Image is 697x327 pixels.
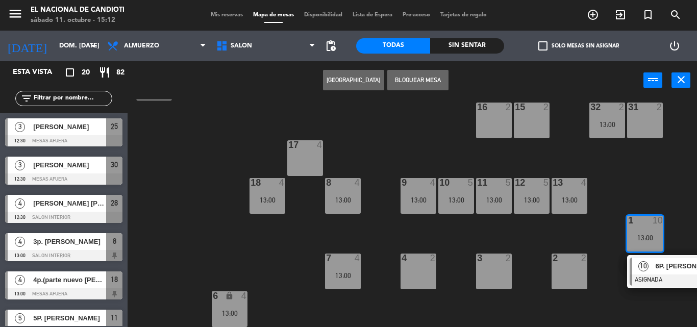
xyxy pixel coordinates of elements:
div: 13:00 [552,196,587,204]
i: close [675,73,687,86]
div: 2 [581,254,587,263]
div: 4 [581,178,587,187]
span: 4 [15,275,25,285]
i: power_input [647,73,659,86]
div: 13:00 [325,272,361,279]
div: 4 [402,254,402,263]
div: 2 [619,103,625,112]
span: 3p. [PERSON_NAME] [33,236,106,247]
div: 4 [241,291,247,300]
div: 10 [653,216,663,225]
span: Lista de Espera [347,12,397,18]
span: 18 [111,273,118,286]
div: 17 [288,140,289,149]
span: Tarjetas de regalo [435,12,492,18]
div: 4 [430,178,436,187]
span: [PERSON_NAME] [PERSON_NAME] [33,198,106,209]
span: 4 [15,198,25,209]
span: [PERSON_NAME] [33,121,106,132]
div: 13 [553,178,553,187]
span: pending_actions [325,40,337,52]
button: menu [8,6,23,25]
span: Disponibilidad [299,12,347,18]
div: 2 [543,103,550,112]
i: menu [8,6,23,21]
span: 5 [15,313,25,323]
span: 5P. [PERSON_NAME] [33,313,106,323]
label: Solo mesas sin asignar [538,41,619,51]
div: Sin sentar [430,38,504,54]
i: power_settings_new [668,40,681,52]
div: 13:00 [589,121,625,128]
input: Filtrar por nombre... [33,93,112,104]
i: turned_in_not [642,9,654,21]
span: check_box_outline_blank [538,41,547,51]
div: Todas [356,38,430,54]
div: 2 [657,103,663,112]
div: El Nacional de Candioti [31,5,125,15]
span: 3 [15,160,25,170]
div: 13:00 [250,196,285,204]
span: 30 [111,159,118,171]
div: 13:00 [401,196,436,204]
div: 4 [279,178,285,187]
div: 5 [543,178,550,187]
div: 5 [506,178,512,187]
i: search [669,9,682,21]
span: 28 [111,197,118,209]
div: 18 [251,178,251,187]
span: Mapa de mesas [248,12,299,18]
div: 2 [506,254,512,263]
div: 9 [402,178,402,187]
i: exit_to_app [614,9,627,21]
span: 82 [116,67,125,79]
span: Pre-acceso [397,12,435,18]
span: 8 [113,235,116,247]
div: 13:00 [476,196,512,204]
div: 2 [506,103,512,112]
span: SALON [231,42,252,49]
span: 20 [82,67,90,79]
span: 25 [111,120,118,133]
i: crop_square [64,66,76,79]
i: filter_list [20,92,33,105]
button: [GEOGRAPHIC_DATA] [323,70,384,90]
div: 13:00 [325,196,361,204]
i: arrow_drop_down [87,40,99,52]
button: close [671,72,690,88]
span: 4p.(parte nuevo [PERSON_NAME] [33,274,106,285]
div: Esta vista [5,66,73,79]
div: sábado 11. octubre - 15:12 [31,15,125,26]
div: 5 [468,178,474,187]
div: 4 [355,254,361,263]
i: lock [225,291,234,300]
i: restaurant [98,66,111,79]
span: [PERSON_NAME] [33,160,106,170]
span: Mis reservas [206,12,248,18]
div: 2 [553,254,553,263]
div: 4 [355,178,361,187]
span: 4 [15,237,25,247]
span: 11 [111,312,118,324]
button: Bloquear Mesa [387,70,449,90]
i: add_circle_outline [587,9,599,21]
div: 13:00 [438,196,474,204]
div: 10 [439,178,440,187]
button: power_input [643,72,662,88]
span: 3 [15,122,25,132]
div: 13:00 [627,234,663,241]
div: 13:00 [212,310,247,317]
div: 13:00 [514,196,550,204]
div: 2 [430,254,436,263]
